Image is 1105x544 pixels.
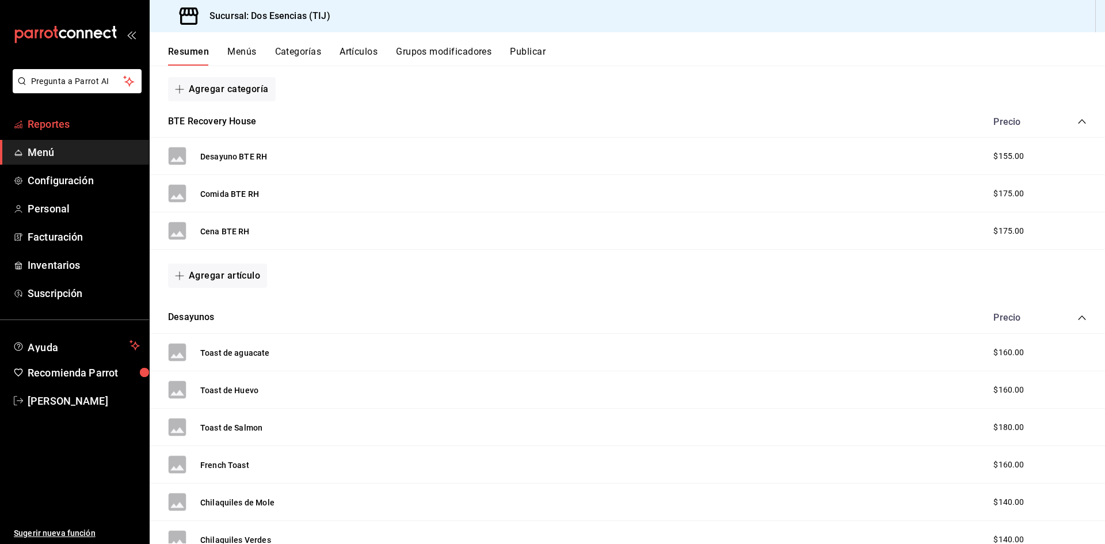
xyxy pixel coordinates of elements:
span: Suscripción [28,286,140,301]
button: collapse-category-row [1077,117,1087,126]
span: $140.00 [993,496,1024,508]
button: BTE Recovery House [168,115,256,128]
button: collapse-category-row [1077,313,1087,322]
span: $175.00 [993,188,1024,200]
button: Artículos [340,46,378,66]
div: navigation tabs [168,46,1105,66]
button: Agregar categoría [168,77,276,101]
button: Desayuno BTE RH [200,151,267,162]
button: Toast de Huevo [200,385,258,396]
span: [PERSON_NAME] [28,393,140,409]
span: $160.00 [993,459,1024,471]
button: Publicar [510,46,546,66]
button: Chilaquiles de Mole [200,497,275,508]
span: Reportes [28,116,140,132]
button: open_drawer_menu [127,30,136,39]
button: Comida BTE RH [200,188,259,200]
button: Resumen [168,46,209,66]
span: Inventarios [28,257,140,273]
button: French Toast [200,459,249,471]
button: Grupos modificadores [396,46,491,66]
span: $175.00 [993,225,1024,237]
span: Personal [28,201,140,216]
span: Facturación [28,229,140,245]
div: Precio [982,312,1056,323]
span: $160.00 [993,347,1024,359]
button: Toast de aguacate [200,347,270,359]
div: Precio [982,116,1056,127]
span: Menú [28,144,140,160]
span: Ayuda [28,338,125,352]
span: $180.00 [993,421,1024,433]
span: Recomienda Parrot [28,365,140,381]
button: Agregar artículo [168,264,267,288]
button: Menús [227,46,256,66]
span: $160.00 [993,384,1024,396]
h3: Sucursal: Dos Esencias (TIJ) [200,9,330,23]
a: Pregunta a Parrot AI [8,83,142,96]
button: Categorías [275,46,322,66]
span: Sugerir nueva función [14,527,140,539]
span: Configuración [28,173,140,188]
span: Pregunta a Parrot AI [31,75,124,88]
button: Toast de Salmon [200,422,262,433]
span: $155.00 [993,150,1024,162]
button: Cena BTE RH [200,226,250,237]
button: Desayunos [168,311,215,324]
button: Pregunta a Parrot AI [13,69,142,93]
